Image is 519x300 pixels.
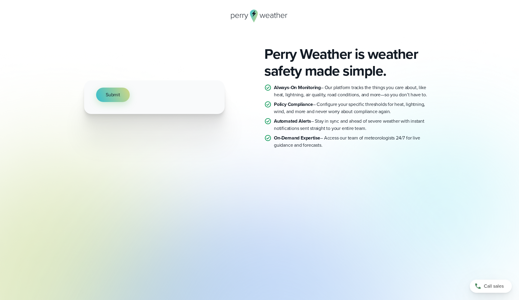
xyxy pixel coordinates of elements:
[274,134,435,149] p: – Access our team of meteorologists 24/7 for live guidance and forecasts.
[106,91,120,98] span: Submit
[264,46,435,79] h2: Perry Weather is weather safety made simple.
[274,84,321,91] strong: Always-On Monitoring
[274,118,311,124] strong: Automated Alerts
[274,134,320,141] strong: On-Demand Expertise
[470,280,512,293] a: Call sales
[484,283,504,290] span: Call sales
[274,101,313,108] strong: Policy Compliance
[274,118,435,132] p: – Stay in sync and ahead of severe weather with instant notifications sent straight to your entir...
[96,88,130,102] button: Submit
[274,101,435,115] p: – Configure your specific thresholds for heat, lightning, wind, and more and never worry about co...
[274,84,435,98] p: – Our platform tracks the things you care about, like heat, lightning, air quality, road conditio...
